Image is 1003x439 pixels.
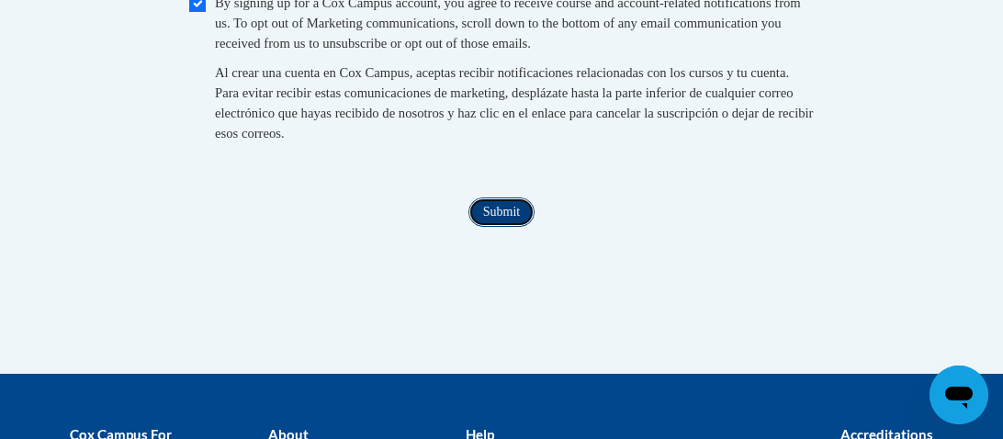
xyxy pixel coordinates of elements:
[468,197,535,227] input: Submit
[930,366,988,424] iframe: Button to launch messaging window
[215,65,813,141] span: Al crear una cuenta en Cox Campus, aceptas recibir notificaciones relacionadas con los cursos y t...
